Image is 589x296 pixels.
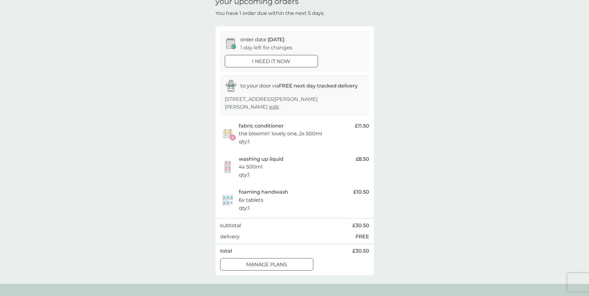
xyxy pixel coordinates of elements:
p: washing up liquid [239,155,283,163]
p: FREE [356,233,369,241]
p: the bloomin’ lovely one, 2x 500ml [239,130,322,138]
p: foaming handwash [239,188,288,196]
p: 4x 500ml [239,163,262,171]
p: You have 1 order due within the next 5 days. [215,9,324,17]
span: £8.50 [356,155,369,163]
p: 6x tablets [239,196,263,204]
span: £30.50 [352,222,369,230]
p: subtotal [220,222,241,230]
span: [DATE] [268,37,284,43]
p: qty : 1 [239,138,250,146]
strong: FREE next day tracked delivery [279,83,358,89]
button: manage plans [220,258,313,271]
p: order date [240,36,284,44]
p: total [220,247,232,255]
p: [STREET_ADDRESS][PERSON_NAME][PERSON_NAME] [225,95,365,111]
p: fabric conditioner [239,122,284,130]
p: 1 day left for changes [240,44,292,52]
p: i need it now [252,57,290,65]
span: £30.50 [352,247,369,255]
a: edit [269,104,279,110]
p: delivery [220,233,240,241]
p: manage plans [246,261,287,269]
p: qty : 1 [239,171,250,179]
span: £11.50 [355,122,369,130]
p: qty : 1 [239,204,250,212]
span: to your door via [240,83,358,89]
span: £10.50 [353,188,369,196]
button: i need it now [225,55,318,67]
